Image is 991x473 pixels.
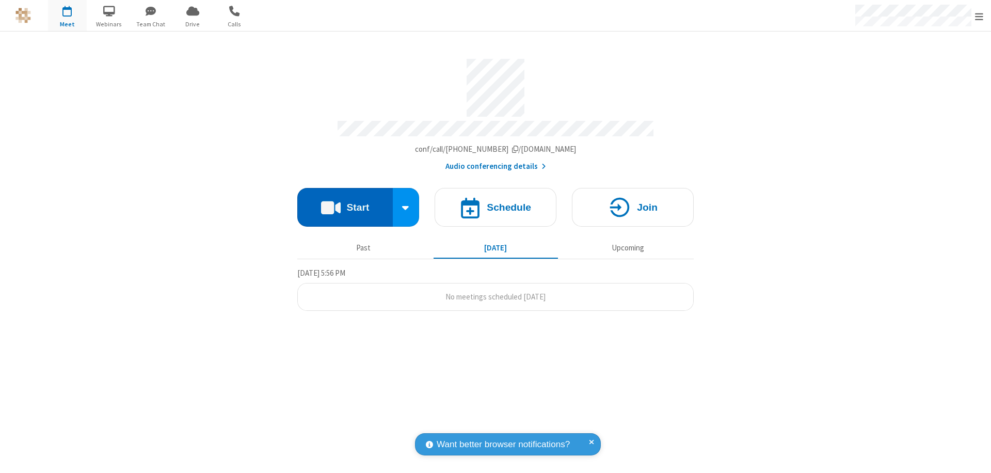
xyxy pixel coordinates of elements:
[434,238,558,258] button: [DATE]
[566,238,690,258] button: Upcoming
[301,238,426,258] button: Past
[965,446,983,466] iframe: Chat
[637,202,658,212] h4: Join
[297,268,345,278] span: [DATE] 5:56 PM
[487,202,531,212] h4: Schedule
[415,144,577,155] button: Copy my meeting room linkCopy my meeting room link
[346,202,369,212] h4: Start
[48,20,87,29] span: Meet
[90,20,129,29] span: Webinars
[437,438,570,451] span: Want better browser notifications?
[297,51,694,172] section: Account details
[445,292,546,302] span: No meetings scheduled [DATE]
[415,144,577,154] span: Copy my meeting room link
[393,188,420,227] div: Start conference options
[215,20,254,29] span: Calls
[297,267,694,311] section: Today's Meetings
[132,20,170,29] span: Team Chat
[435,188,556,227] button: Schedule
[297,188,393,227] button: Start
[173,20,212,29] span: Drive
[15,8,31,23] img: QA Selenium DO NOT DELETE OR CHANGE
[572,188,694,227] button: Join
[445,161,546,172] button: Audio conferencing details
